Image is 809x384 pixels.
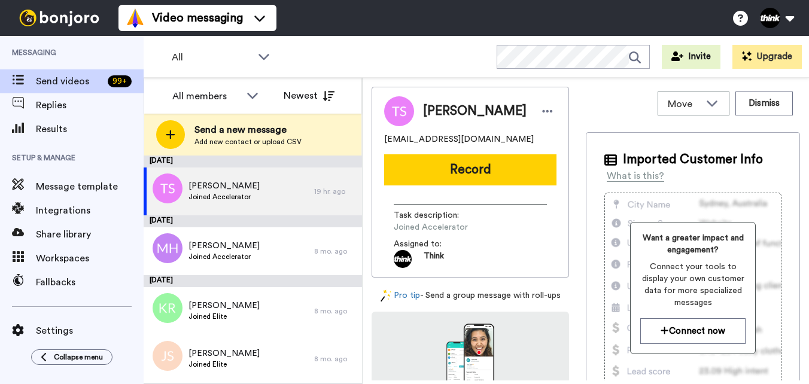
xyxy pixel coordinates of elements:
button: Upgrade [732,45,802,69]
span: [PERSON_NAME] [188,180,260,192]
span: Assigned to: [394,238,478,250]
span: [EMAIL_ADDRESS][DOMAIN_NAME] [384,133,534,145]
span: Send a new message [194,123,302,137]
span: Joined Accelerator [188,192,260,202]
div: 8 mo. ago [314,306,356,316]
span: Replies [36,98,144,112]
span: Task description : [394,209,478,221]
span: Integrations [36,203,144,218]
button: Newest [275,84,343,108]
div: What is this? [607,169,664,183]
button: Record [384,154,556,185]
img: bj-logo-header-white.svg [14,10,104,26]
div: 8 mo. ago [314,246,356,256]
span: Message template [36,179,144,194]
img: magic-wand.svg [381,289,391,302]
img: ts.png [153,173,183,203]
div: [DATE] [144,156,362,167]
img: 43605a5b-2d15-4602-a127-3fdef772f02f-1699552572.jpg [394,250,412,268]
span: Collapse menu [54,352,103,362]
span: Move [668,97,700,111]
span: Think [424,250,444,268]
span: Want a greater impact and engagement? [640,232,746,256]
div: [DATE] [144,215,362,227]
div: [DATE] [144,275,362,287]
span: Joined Accelerator [188,252,260,261]
span: [PERSON_NAME] [188,300,260,312]
span: All [172,50,252,65]
button: Invite [662,45,720,69]
a: Pro tip [381,289,420,302]
span: Imported Customer Info [623,151,763,169]
span: Joined Accelerator [394,221,507,233]
button: Collapse menu [31,349,112,365]
div: 8 mo. ago [314,354,356,364]
span: Workspaces [36,251,144,266]
span: Add new contact or upload CSV [194,137,302,147]
span: Share library [36,227,144,242]
div: 19 hr. ago [314,187,356,196]
span: [PERSON_NAME] [188,348,260,359]
span: Joined Elite [188,359,260,369]
span: Video messaging [152,10,243,26]
span: Results [36,122,144,136]
button: Dismiss [735,92,793,115]
span: Send videos [36,74,103,89]
img: mh.png [153,233,183,263]
div: - Send a group message with roll-ups [372,289,569,302]
img: Image of Tony Spore [384,96,414,126]
div: All members [172,89,241,103]
button: Connect now [640,318,746,344]
span: Joined Elite [188,312,260,321]
span: Settings [36,324,144,338]
span: [PERSON_NAME] [423,102,527,120]
div: 99 + [108,75,132,87]
img: js.png [153,341,183,371]
img: kr.png [153,293,183,323]
span: Connect your tools to display your own customer data for more specialized messages [640,261,746,309]
span: Fallbacks [36,275,144,289]
span: [PERSON_NAME] [188,240,260,252]
img: vm-color.svg [126,8,145,28]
